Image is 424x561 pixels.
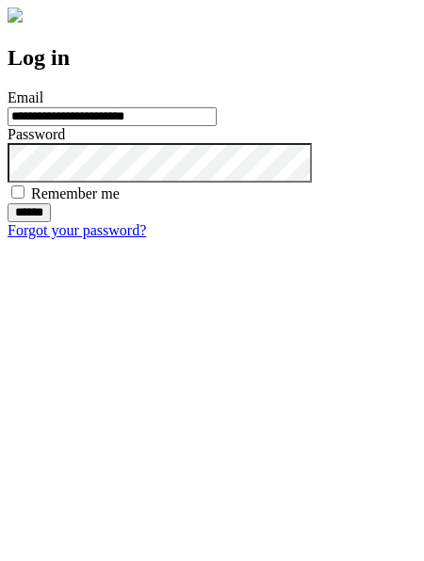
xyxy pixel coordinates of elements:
[8,222,146,238] a: Forgot your password?
[31,185,120,201] label: Remember me
[8,126,65,142] label: Password
[8,89,43,105] label: Email
[8,8,23,23] img: logo-4e3dc11c47720685a147b03b5a06dd966a58ff35d612b21f08c02c0306f2b779.png
[8,45,416,71] h2: Log in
